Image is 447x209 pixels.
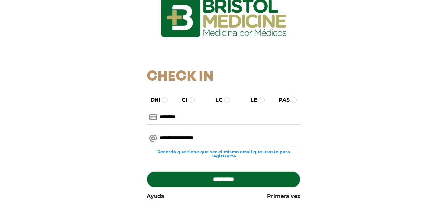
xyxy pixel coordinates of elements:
[176,96,187,104] label: CI
[144,96,160,104] label: DNI
[147,150,300,158] small: Recordá que tiene que ser el mismo email que usaste para registrarte
[273,96,290,104] label: PAS
[147,69,300,85] h1: Check In
[245,96,257,104] label: LE
[267,192,300,200] a: Primera vez
[147,192,164,200] a: Ayuda
[209,96,223,104] label: LC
